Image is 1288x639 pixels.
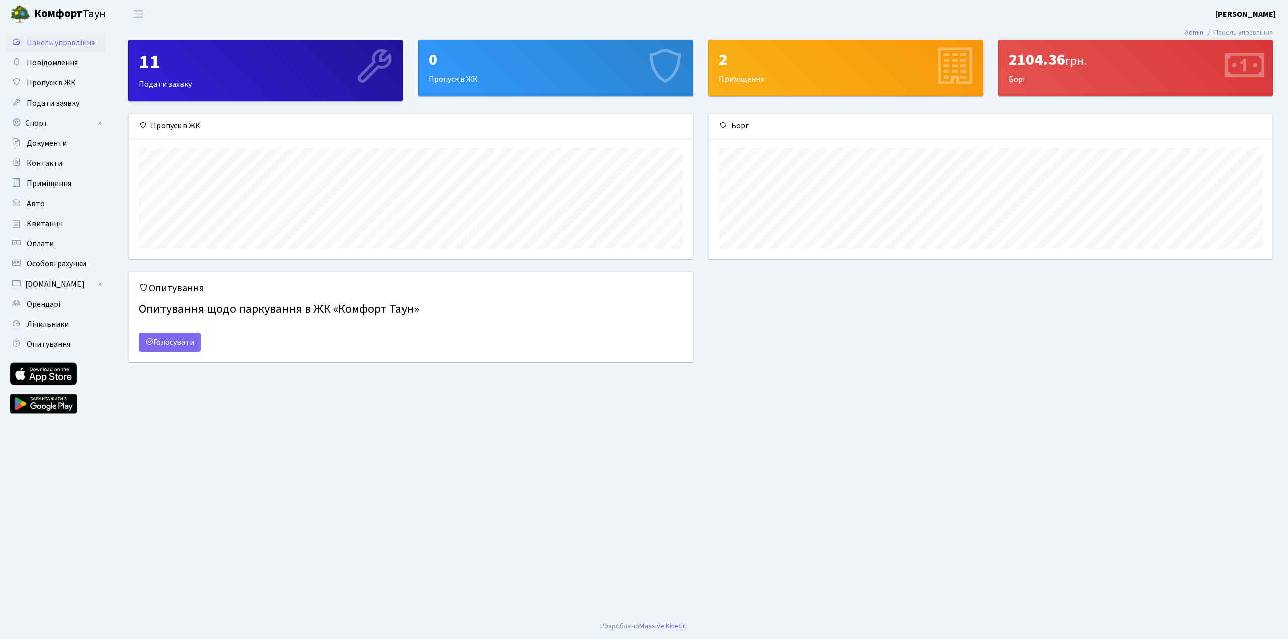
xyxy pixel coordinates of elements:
[27,158,62,169] span: Контакти
[139,298,683,321] h4: Опитування щодо паркування в ЖК «Комфорт Таун»
[10,4,30,24] img: logo.png
[708,40,983,96] a: 2Приміщення
[1170,22,1288,43] nav: breadcrumb
[1009,50,1262,69] div: 2104.36
[5,214,106,234] a: Квитанції
[27,37,95,48] span: Панель управління
[999,40,1272,96] div: Борг
[5,314,106,334] a: Лічильники
[139,282,683,294] h5: Опитування
[639,621,686,631] a: Massive Kinetic
[27,98,79,109] span: Подати заявку
[27,138,67,149] span: Документи
[129,40,403,101] div: Подати заявку
[1215,9,1276,20] b: [PERSON_NAME]
[418,40,693,96] a: 0Пропуск в ЖК
[5,53,106,73] a: Повідомлення
[34,6,83,22] b: Комфорт
[128,40,403,101] a: 11Подати заявку
[27,178,71,189] span: Приміщення
[600,621,688,632] div: .
[719,50,973,69] div: 2
[27,319,69,330] span: Лічильники
[129,114,693,138] div: Пропуск в ЖК
[5,334,106,354] a: Опитування
[27,218,63,229] span: Квитанції
[5,153,106,173] a: Контакти
[5,133,106,153] a: Документи
[1215,8,1276,20] a: [PERSON_NAME]
[5,173,106,194] a: Приміщення
[1203,27,1273,38] li: Панель управління
[27,238,54,249] span: Оплати
[600,621,639,631] a: Розроблено
[5,93,106,113] a: Подати заявку
[709,40,983,96] div: Приміщення
[126,6,151,22] button: Переключити навігацію
[5,254,106,274] a: Особові рахунки
[5,113,106,133] a: Спорт
[429,50,682,69] div: 0
[5,33,106,53] a: Панель управління
[27,77,76,88] span: Пропуск в ЖК
[5,234,106,254] a: Оплати
[139,50,392,74] div: 11
[1185,27,1203,38] a: Admin
[139,333,201,352] a: Голосувати
[27,57,78,68] span: Повідомлення
[27,339,70,350] span: Опитування
[27,299,60,310] span: Орендарі
[27,258,86,269] span: Особові рахунки
[5,294,106,314] a: Орендарі
[5,73,106,93] a: Пропуск в ЖК
[709,114,1273,138] div: Борг
[5,274,106,294] a: [DOMAIN_NAME]
[34,6,106,23] span: Таун
[419,40,692,96] div: Пропуск в ЖК
[5,194,106,214] a: Авто
[27,198,45,209] span: Авто
[1065,52,1087,70] span: грн.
